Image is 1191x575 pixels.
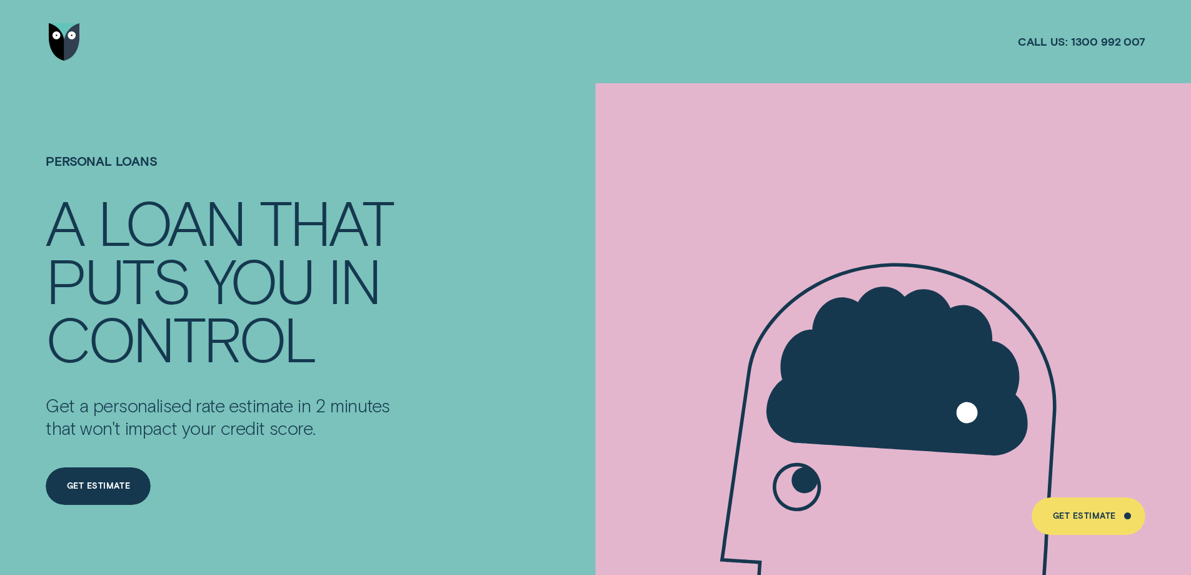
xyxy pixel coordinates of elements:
[259,192,393,250] div: THAT
[46,467,151,505] a: Get Estimate
[1032,497,1145,535] a: Get Estimate
[1018,34,1145,49] a: Call us:1300 992 007
[46,192,83,250] div: A
[46,192,407,367] h4: A LOAN THAT PUTS YOU IN CONTROL
[1018,34,1068,49] span: Call us:
[46,154,407,192] h1: Wisr Personal Loans
[204,250,313,308] div: YOU
[46,394,407,439] p: Get a personalised rate estimate in 2 minutes that won't impact your credit score.
[328,250,380,308] div: IN
[98,192,244,250] div: LOAN
[46,250,189,308] div: PUTS
[46,308,315,367] div: CONTROL
[1071,34,1145,49] span: 1300 992 007
[49,23,80,61] img: Wisr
